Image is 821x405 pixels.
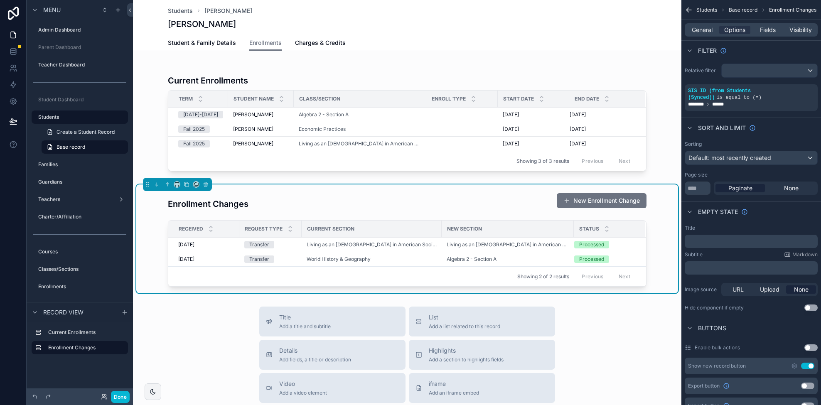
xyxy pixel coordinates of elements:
label: Students [38,114,123,120]
span: Upload [760,285,779,294]
label: Courses [38,248,126,255]
label: Enable bulk actions [695,344,740,351]
span: Base record [729,7,757,13]
span: is equal to (=) [717,95,762,101]
a: Teacher Dashboard [32,58,128,71]
span: Add a list related to this record [429,323,500,330]
a: [DATE] [178,256,234,263]
a: Classes/Sections [32,263,128,276]
label: Admin Dashboard [38,27,126,33]
div: Hide component if empty [685,304,744,311]
a: Enrollment Changes [32,297,128,311]
span: List [429,313,500,322]
a: Admin Dashboard [32,23,128,37]
span: Showing 2 of 2 results [517,273,569,280]
a: [DATE] [178,241,234,248]
span: Details [279,346,351,355]
a: Processed [574,255,635,263]
a: Student Dashboard [32,93,128,106]
span: Start Date [503,96,534,102]
span: [DATE] [178,256,194,263]
label: Teacher Dashboard [38,61,126,68]
button: HighlightsAdd a section to highlights fields [409,340,555,370]
label: Enrollments [38,283,126,290]
span: SIS ID (from Students (Synced)) [688,88,751,101]
div: scrollable content [685,235,818,248]
a: Courses [32,245,128,258]
span: Default: most recently created [688,154,771,161]
span: None [784,184,799,192]
a: Living as an [DEMOGRAPHIC_DATA] in American Society (Spr) [447,241,569,248]
span: Options [724,26,745,34]
label: Families [38,161,126,168]
label: Enrollment Changes [48,344,121,351]
label: Subtitle [685,251,703,258]
a: Teachers [32,193,128,206]
a: [PERSON_NAME] [204,7,252,15]
span: Add a video element [279,390,327,396]
button: New Enrollment Change [557,193,646,208]
button: Default: most recently created [685,151,818,165]
span: Enrollment Changes [769,7,816,13]
label: Page size [685,172,708,178]
a: Processed [574,241,635,248]
span: Title [279,313,331,322]
span: Create a Student Record [57,129,115,135]
span: URL [733,285,744,294]
label: Student Dashboard [38,96,126,103]
div: Processed [579,241,604,248]
a: Base record [42,140,128,154]
span: Add an iframe embed [429,390,479,396]
a: Enrollments [32,280,128,293]
span: Paginate [728,184,752,192]
a: Families [32,158,128,171]
button: DetailsAdd fields, a title or description [259,340,406,370]
div: Processed [579,255,604,263]
button: ListAdd a list related to this record [409,307,555,336]
span: Add a section to highlights fields [429,356,504,363]
span: Showing 3 of 3 results [516,158,569,164]
span: Student & Family Details [168,39,236,47]
a: Charges & Credits [295,35,346,52]
a: Algebra 2 - Section A [447,256,497,263]
span: General [692,26,713,34]
span: Menu [43,6,61,14]
h3: Enrollment Changes [168,198,248,210]
span: Export button [688,383,720,389]
button: iframeAdd an iframe embed [409,373,555,403]
span: Enroll Type [432,96,466,102]
span: Visibility [789,26,812,34]
span: Charges & Credits [295,39,346,47]
span: [DATE] [178,241,194,248]
a: Students [168,7,193,15]
span: Term [179,96,193,102]
a: World History & Geography [307,256,371,263]
label: Title [685,225,695,231]
label: Parent Dashboard [38,44,126,51]
a: Students [32,110,128,124]
span: Sort And Limit [698,124,746,132]
span: Request Type [245,226,283,232]
span: Highlights [429,346,504,355]
div: Transfer [249,241,269,248]
span: Video [279,380,327,388]
span: Student Name [234,96,274,102]
a: Transfer [244,241,297,248]
span: Status [579,226,599,232]
span: Current Section [307,226,354,232]
div: scrollable content [685,261,818,275]
label: Charter/Affiliation [38,214,126,220]
a: Living as an [DEMOGRAPHIC_DATA] in American Society (Fall) [307,241,437,248]
span: Enrollments [249,39,282,47]
a: Guardians [32,175,128,189]
span: Class/Section [299,96,340,102]
a: Charter/Affiliation [32,210,128,223]
label: Relative filter [685,67,718,74]
span: Filter [698,47,717,55]
label: Current Enrollments [48,329,125,336]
